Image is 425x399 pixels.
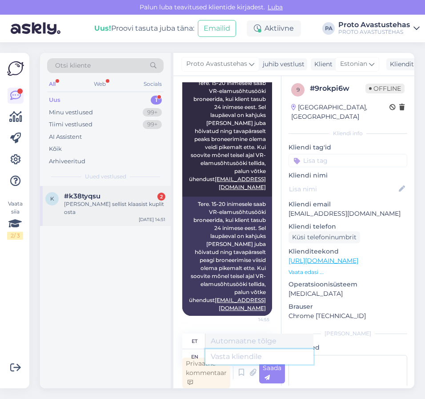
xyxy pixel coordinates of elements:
div: juhib vestlust [259,60,305,69]
div: Web [92,78,108,90]
div: PA [322,22,335,35]
div: Socials [142,78,164,90]
div: AI Assistent [49,133,82,141]
span: Otsi kliente [55,61,91,70]
p: Märkmed [289,343,407,352]
div: Privaatne kommentaar [182,358,230,388]
div: 2 / 3 [7,232,23,240]
span: Estonian [340,59,367,69]
p: Kliendi telefon [289,222,407,231]
a: [EMAIL_ADDRESS][DOMAIN_NAME] [215,297,266,311]
input: Lisa nimi [289,184,397,194]
a: Proto AvastustehasPROTO AVASTUSTEHAS [338,21,420,36]
span: Offline [365,84,405,93]
p: Kliendi tag'id [289,143,407,152]
div: [PERSON_NAME] sellist klaasist kuplit osta [64,200,165,216]
div: Tere. 15-20 inimesele saab VR-elamusõhtusööki broneerida, kui klient tasub 24 inimese eest. Sel l... [182,197,272,316]
div: [PERSON_NAME] [289,330,407,338]
input: Lisa tag [289,154,407,167]
span: Uued vestlused [85,173,126,181]
p: Vaata edasi ... [289,268,407,276]
div: 99+ [143,120,162,129]
a: [URL][DOMAIN_NAME] [289,257,358,265]
div: Arhiveeritud [49,157,85,166]
span: Proto Avastustehas [186,59,247,69]
div: Tiimi vestlused [49,120,92,129]
div: Klienditugi [386,60,424,69]
span: #k38tyqsu [64,192,100,200]
span: Luba [265,3,285,11]
div: Vaata siia [7,200,23,240]
p: Klienditeekond [289,247,407,256]
a: [EMAIL_ADDRESS][DOMAIN_NAME] [215,176,266,190]
img: Askly Logo [7,60,24,77]
div: Minu vestlused [49,108,93,117]
div: Kõik [49,145,62,153]
div: 2 [157,193,165,201]
span: k [50,195,54,202]
div: All [47,78,57,90]
div: Proovi tasuta juba täna: [94,23,194,34]
p: Kliendi nimi [289,171,407,180]
p: [EMAIL_ADDRESS][DOMAIN_NAME] [289,209,407,218]
div: [GEOGRAPHIC_DATA], [GEOGRAPHIC_DATA] [291,103,389,121]
p: Chrome [TECHNICAL_ID] [289,311,407,321]
div: Uus [49,96,60,105]
div: et [192,334,197,349]
div: [DATE] 14:51 [139,216,165,223]
span: 14:55 [236,316,269,323]
div: Proto Avastustehas [338,21,410,28]
b: Uus! [94,24,111,32]
p: Operatsioonisüsteem [289,280,407,289]
div: 99+ [143,108,162,117]
div: en [191,349,198,364]
div: 1 [151,96,162,105]
div: Aktiivne [247,20,301,36]
div: PROTO AVASTUSTEHAS [338,28,410,36]
div: # 9rokpi6w [310,83,365,94]
p: Brauser [289,302,407,311]
div: Kliendi info [289,129,407,137]
p: [MEDICAL_DATA] [289,289,407,298]
span: 9 [297,86,300,93]
div: Klient [311,60,333,69]
button: Emailid [198,20,236,37]
p: Kliendi email [289,200,407,209]
div: Küsi telefoninumbrit [289,231,360,243]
